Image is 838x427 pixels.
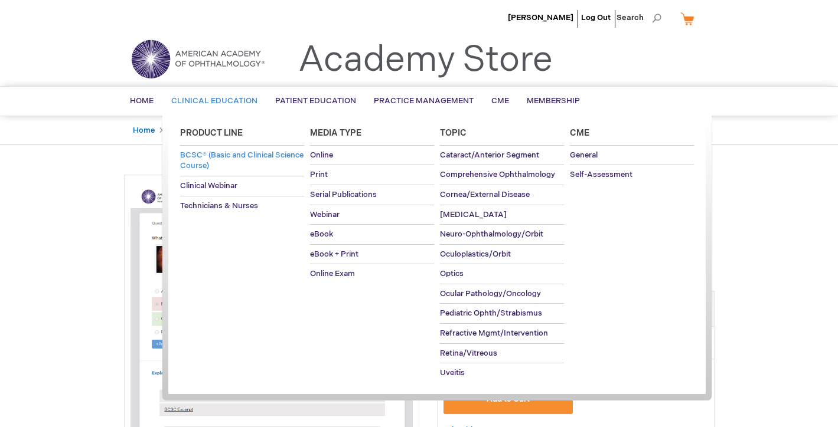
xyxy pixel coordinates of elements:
span: Uveitis [440,368,465,377]
span: [MEDICAL_DATA] [440,210,507,219]
span: eBook [310,229,333,239]
span: Refractive Mgmt/Intervention [440,329,548,338]
a: [PERSON_NAME] [508,13,573,22]
span: Retina/Vitreous [440,349,497,358]
span: Comprehensive Ophthalmology [440,170,555,179]
span: Media Type [310,128,361,138]
span: Pediatric Ophth/Strabismus [440,308,542,318]
span: Topic [440,128,467,138]
span: eBook + Print [310,249,358,259]
span: Home [130,96,154,106]
span: Technicians & Nurses [180,201,258,211]
span: Cornea/External Disease [440,190,530,199]
span: Cataract/Anterior Segment [440,150,539,160]
span: Clinical Education [171,96,257,106]
span: CME [491,96,509,106]
span: Oculoplastics/Orbit [440,249,511,259]
span: Product Line [180,128,243,138]
span: Add to Cart [487,395,530,404]
span: Print [310,170,328,179]
span: General [570,150,598,160]
a: Home [133,126,155,135]
span: Self-Assessment [570,170,632,179]
span: Serial Publications [310,190,377,199]
span: Optics [440,269,464,278]
span: Neuro-Ophthalmology/Orbit [440,229,543,239]
span: Online [310,150,333,160]
span: Practice Management [374,96,474,106]
span: Membership [527,96,580,106]
span: Online Exam [310,269,355,278]
span: BCSC® (Basic and Clinical Science Course) [180,150,304,171]
span: Clinical Webinar [180,181,237,190]
span: Ocular Pathology/Oncology [440,289,541,298]
span: Webinar [310,210,340,219]
span: Patient Education [275,96,356,106]
a: Academy Store [298,39,553,81]
span: Cme [570,128,589,138]
span: Search [617,6,661,29]
a: Log Out [581,13,611,22]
